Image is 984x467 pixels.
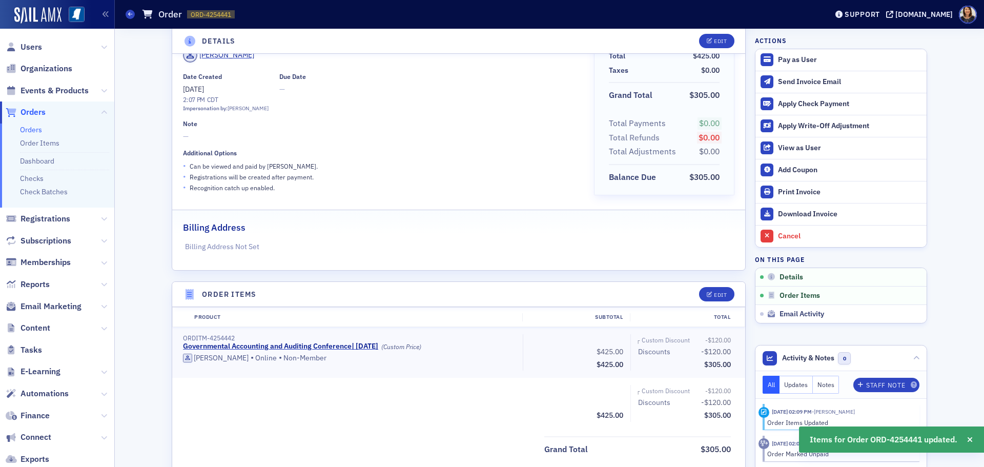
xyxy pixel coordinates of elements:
span: $425.00 [597,360,623,369]
span: Profile [959,6,977,24]
div: [PERSON_NAME] [199,50,254,60]
div: Taxes [609,65,628,76]
span: Activity & Notes [782,353,834,363]
a: Print Invoice [755,181,927,203]
span: Email Activity [780,310,824,319]
a: Check Batches [20,187,68,196]
time: 2:07 PM [183,95,205,104]
span: Noma Burge [812,408,855,415]
span: Taxes [609,65,632,76]
span: Reports [20,279,50,290]
span: Total Refunds [609,132,663,144]
button: View as User [755,137,927,159]
a: Orders [6,107,46,118]
img: SailAMX [69,7,85,23]
h4: Order Items [202,289,256,300]
div: Order Marked Unpaid [767,449,912,458]
span: — [183,131,579,142]
span: • [279,353,282,363]
a: Dashboard [20,156,54,166]
span: -$120.00 [701,347,731,356]
button: Add Coupon [755,159,927,181]
p: Recognition catch up enabled. [190,183,275,192]
div: Print Invoice [778,188,921,197]
span: Email Marketing [20,301,81,312]
div: Apply Check Payment [778,99,921,109]
button: Send Invoice Email [755,71,927,93]
div: Online Non-Member [183,353,516,363]
h4: Details [202,36,236,47]
button: Staff Note [853,378,919,392]
div: Due Date [279,73,306,80]
span: ┌ [637,388,640,396]
a: Connect [6,432,51,443]
div: ORDITM-4254442 [183,334,516,342]
span: Organizations [20,63,72,74]
h4: On this page [755,255,927,264]
div: Product [187,313,522,321]
a: Order Items [20,138,59,148]
h4: Actions [755,36,787,45]
a: [PERSON_NAME] [183,354,249,363]
a: Checks [20,174,44,183]
span: Automations [20,388,69,399]
span: ORD-4254441 [191,10,231,19]
span: Discounts [638,347,674,357]
div: Balance Due [609,171,656,184]
div: Download Invoice [778,210,921,219]
span: Connect [20,432,51,443]
span: Total Adjustments [609,146,680,158]
span: Grand Total [544,443,591,456]
a: Exports [6,454,49,465]
div: Total Payments [609,117,666,130]
h1: Order [158,8,182,21]
span: Grand Total [609,89,656,101]
span: $0.00 [701,66,720,75]
div: Pay as User [778,55,921,65]
div: Total [609,51,625,62]
span: $0.00 [699,132,720,143]
span: Order Items [780,291,820,300]
a: Tasks [6,344,42,356]
span: Total [609,51,629,62]
span: Orders [20,107,46,118]
a: Automations [6,388,69,399]
a: Download Invoice [755,203,927,225]
div: Edit [714,38,727,44]
span: Details [780,273,803,282]
span: $0.00 [699,118,720,128]
span: — [279,84,306,95]
span: Finance [20,410,50,421]
div: Apply Write-Off Adjustment [778,121,921,131]
span: $305.00 [704,360,731,369]
span: Registrations [20,213,70,225]
div: Note [183,120,197,128]
span: -$120.00 [705,387,731,395]
span: $425.00 [597,347,623,356]
div: Activity [758,407,769,418]
a: SailAMX [14,7,61,24]
span: Discounts [638,397,674,408]
button: Notes [813,376,839,394]
div: Total Refunds [609,132,660,144]
span: Items for Order ORD-4254441 updated. [810,434,957,446]
button: Cancel [755,225,927,247]
a: Finance [6,410,50,421]
span: ┌ [637,337,640,345]
span: Balance Due [609,171,660,184]
span: • [183,171,186,182]
button: [DOMAIN_NAME] [886,11,956,18]
span: 0 [838,352,851,365]
button: Edit [699,287,734,301]
button: Apply Check Payment [755,93,927,115]
span: Exports [20,454,49,465]
button: Apply Write-Off Adjustment [755,115,927,137]
div: Activity [758,438,769,449]
span: [DATE] [183,85,204,94]
button: Edit [699,34,734,48]
div: [PERSON_NAME] [228,105,269,113]
span: $305.00 [689,172,720,182]
div: (Custom Price) [381,343,421,351]
div: [DOMAIN_NAME] [895,10,953,19]
span: Tasks [20,344,42,356]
